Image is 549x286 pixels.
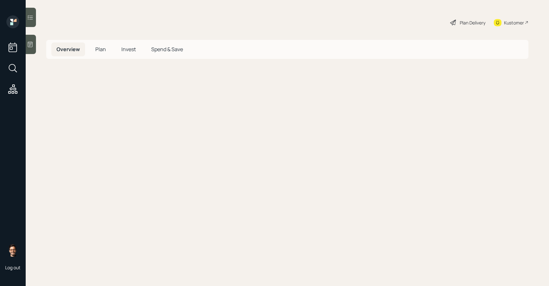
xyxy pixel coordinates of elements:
[5,264,21,271] div: Log out
[121,46,136,53] span: Invest
[57,46,80,53] span: Overview
[151,46,183,53] span: Spend & Save
[6,244,19,257] img: sami-boghos-headshot.png
[460,19,485,26] div: Plan Delivery
[95,46,106,53] span: Plan
[504,19,524,26] div: Kustomer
